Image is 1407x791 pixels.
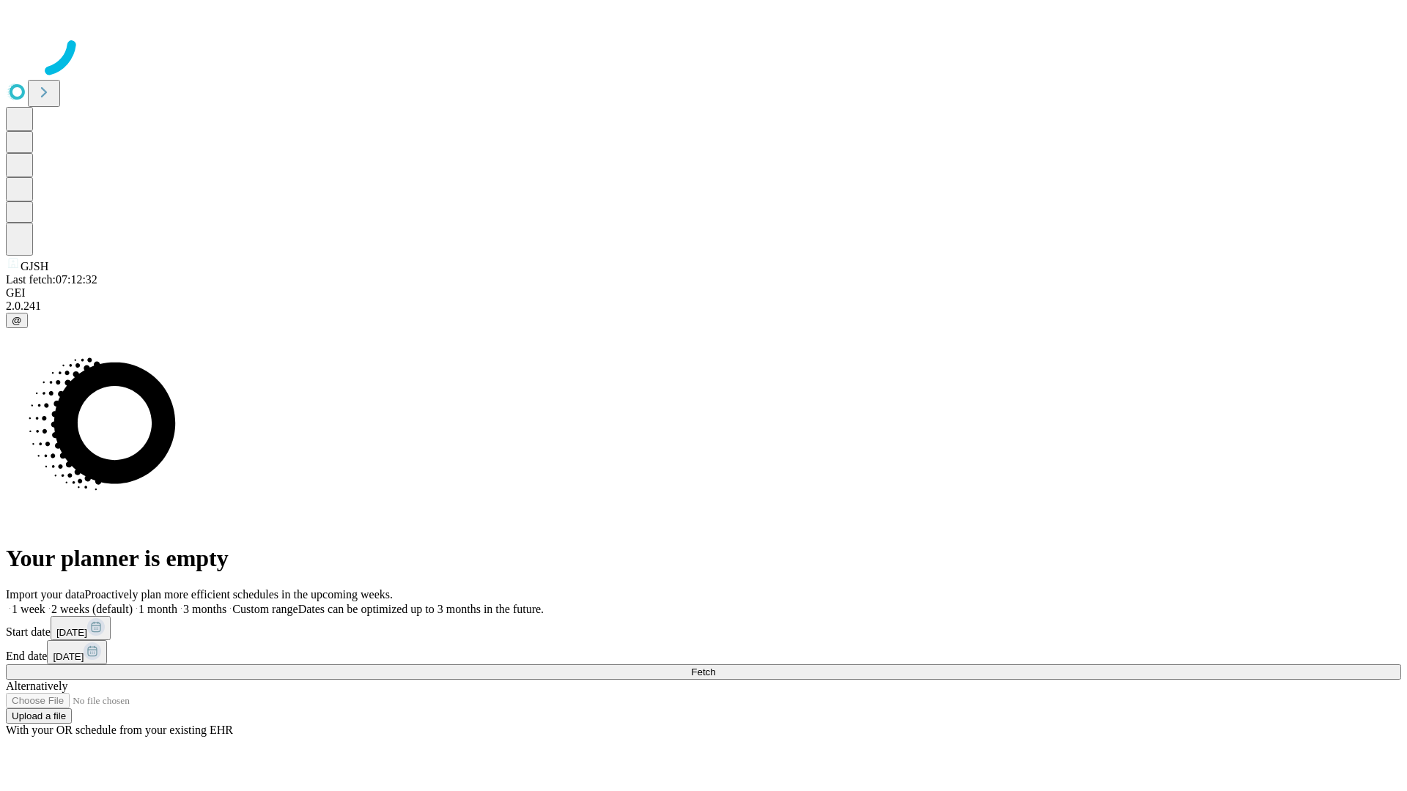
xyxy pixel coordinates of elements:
[6,724,233,736] span: With your OR schedule from your existing EHR
[12,315,22,326] span: @
[6,708,72,724] button: Upload a file
[183,603,226,615] span: 3 months
[12,603,45,615] span: 1 week
[6,273,97,286] span: Last fetch: 07:12:32
[6,640,1401,664] div: End date
[51,616,111,640] button: [DATE]
[139,603,177,615] span: 1 month
[6,313,28,328] button: @
[6,616,1401,640] div: Start date
[51,603,133,615] span: 2 weeks (default)
[6,680,67,692] span: Alternatively
[53,651,84,662] span: [DATE]
[232,603,298,615] span: Custom range
[85,588,393,601] span: Proactively plan more efficient schedules in the upcoming weeks.
[6,286,1401,300] div: GEI
[56,627,87,638] span: [DATE]
[6,588,85,601] span: Import your data
[21,260,48,272] span: GJSH
[6,664,1401,680] button: Fetch
[691,666,715,677] span: Fetch
[298,603,544,615] span: Dates can be optimized up to 3 months in the future.
[6,545,1401,572] h1: Your planner is empty
[6,300,1401,313] div: 2.0.241
[47,640,107,664] button: [DATE]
